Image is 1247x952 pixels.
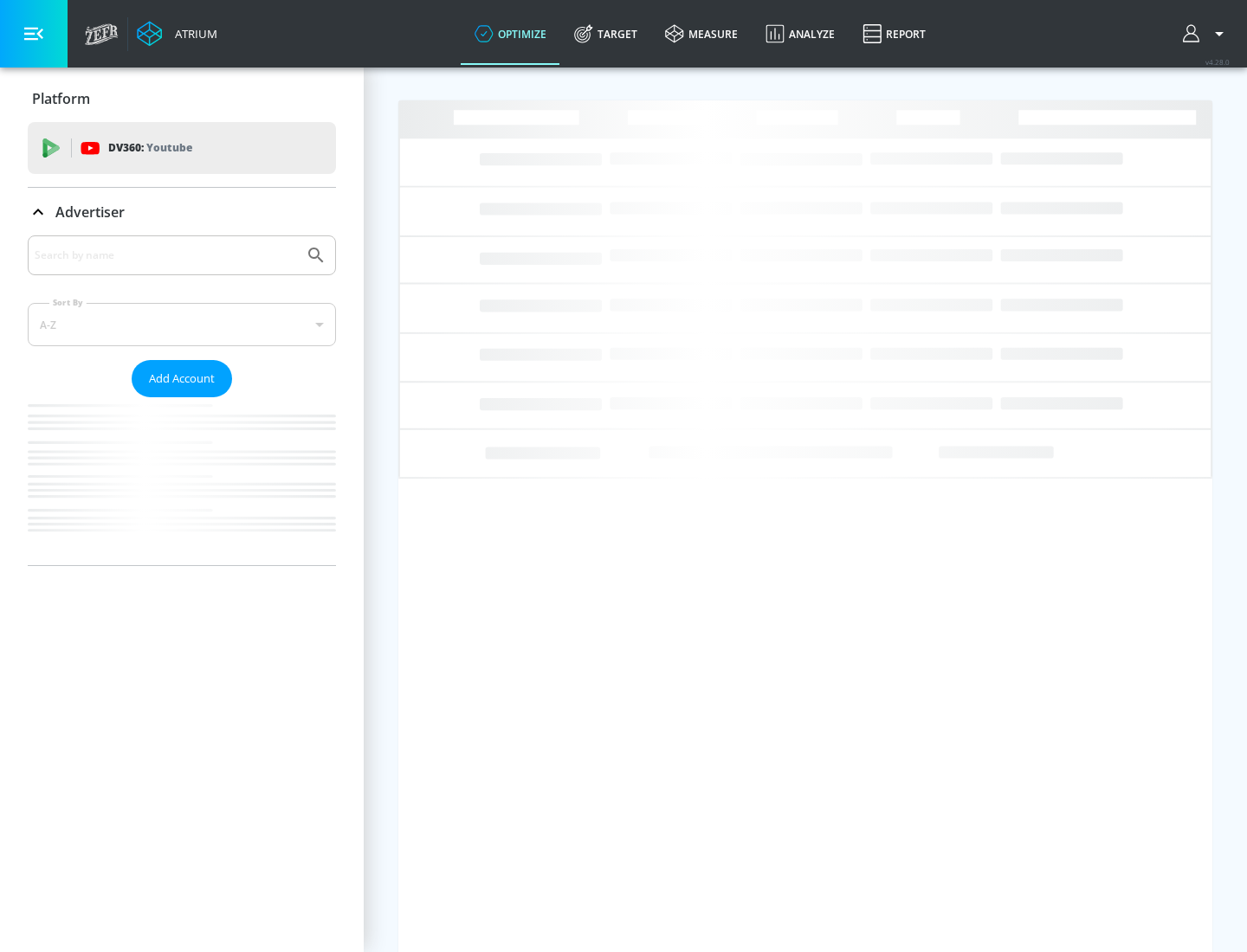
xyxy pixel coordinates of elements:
div: Advertiser [28,235,336,565]
nav: list of Advertiser [28,397,336,565]
p: DV360: [108,138,192,158]
div: Advertiser [28,188,336,236]
div: Atrium [168,26,217,42]
div: DV360: Youtube [28,122,336,174]
a: Report [849,3,940,65]
span: v 4.28.0 [1205,57,1230,67]
label: Sort By [49,297,87,308]
div: A-Z [28,303,336,346]
input: Search by name [35,244,297,267]
a: Analyze [752,3,849,65]
a: optimize [461,3,560,65]
span: Add Account [149,369,215,389]
a: Atrium [137,21,217,47]
div: Platform [28,74,336,123]
a: Target [560,3,651,65]
button: Add Account [132,360,232,397]
p: Platform [32,89,90,108]
p: Youtube [146,138,192,157]
p: Advertiser [55,203,125,222]
a: measure [651,3,752,65]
